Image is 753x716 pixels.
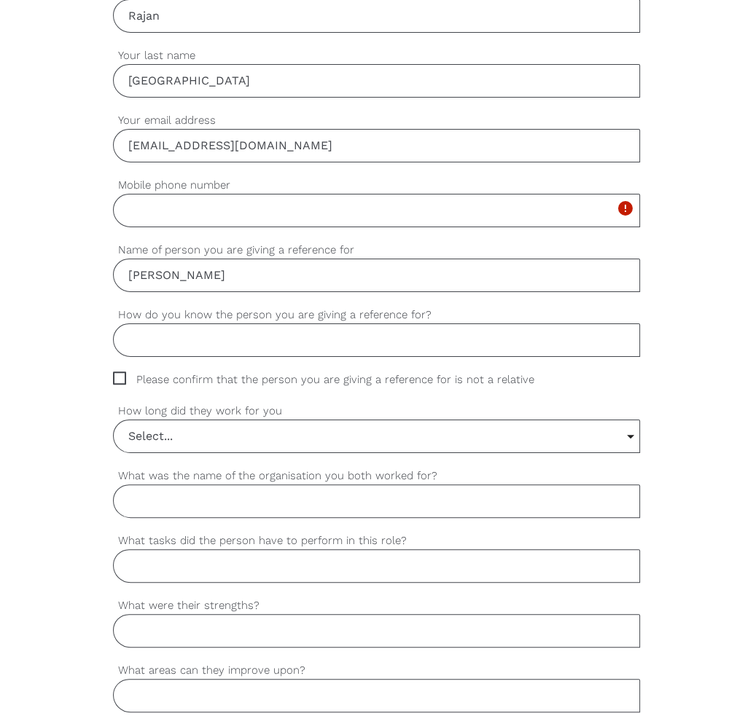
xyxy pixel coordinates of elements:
[113,371,562,388] span: Please confirm that the person you are giving a reference for is not a relative
[113,242,640,259] label: Name of person you are giving a reference for
[113,532,640,549] label: What tasks did the person have to perform in this role?
[113,112,640,129] label: Your email address
[113,662,640,679] label: What areas can they improve upon?
[617,200,634,217] i: error
[113,307,640,323] label: How do you know the person you are giving a reference for?
[113,597,640,614] label: What were their strengths?
[113,177,640,194] label: Mobile phone number
[113,468,640,484] label: What was the name of the organisation you both worked for?
[113,403,640,420] label: How long did they work for you
[113,47,640,64] label: Your last name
